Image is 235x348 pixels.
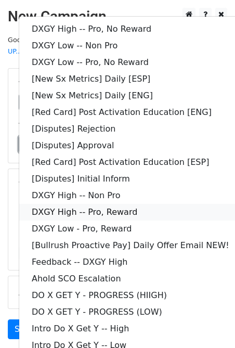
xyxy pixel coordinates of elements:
small: Google Sheet: [8,36,142,56]
h2: New Campaign [8,8,227,25]
a: Send [8,319,42,339]
iframe: Chat Widget [183,298,235,348]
